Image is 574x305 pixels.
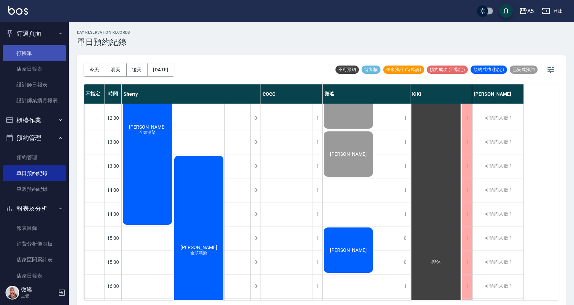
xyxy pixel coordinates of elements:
div: 12:30 [104,106,122,130]
div: 1 [462,202,472,226]
button: 登出 [539,5,566,17]
span: 全頭漂染 [138,130,157,136]
div: 15:30 [104,250,122,274]
a: 單日預約紀錄 [3,165,66,181]
h3: 單日預約紀錄 [77,37,130,47]
button: 釘選頁面 [3,25,66,43]
span: 排休 [430,259,442,265]
span: [PERSON_NAME] [329,151,368,157]
div: 1 [462,154,472,178]
a: 預約管理 [3,150,66,165]
button: [DATE] [147,63,174,76]
div: 1 [312,130,322,154]
div: 可預約人數:1 [472,250,523,274]
div: 可預約人數:1 [472,106,523,130]
div: 可預約人數:1 [472,154,523,178]
div: 0 [250,226,261,250]
button: 後天 [126,63,148,76]
div: 可預約人數:1 [472,226,523,250]
h5: 微瑤 [21,286,56,293]
h2: day Reservation records [77,30,130,35]
div: 14:30 [104,202,122,226]
div: 1 [462,250,472,274]
button: 明天 [105,63,126,76]
div: 0 [400,226,410,250]
div: 1 [400,202,410,226]
span: [PERSON_NAME] [128,124,167,130]
div: 1 [462,130,472,154]
div: 1 [312,226,322,250]
div: 15:00 [104,226,122,250]
a: 消費分析儀表板 [3,236,66,252]
button: save [499,4,513,18]
a: 店家日報表 [3,268,66,284]
div: 可預約人數:1 [472,202,523,226]
a: 店家區間累計表 [3,252,66,268]
div: 1 [462,274,472,298]
button: 預約管理 [3,129,66,147]
div: 1 [400,154,410,178]
span: 待審核 [362,67,380,73]
div: 0 [250,130,261,154]
span: [PERSON_NAME] [179,245,219,250]
div: 13:30 [104,154,122,178]
div: 0 [250,178,261,202]
div: 16:00 [104,274,122,298]
span: 預約成功 (不指定) [427,67,468,73]
div: KiKi [410,84,472,104]
div: COCO [261,84,323,104]
span: 預約成功 (指定) [471,67,507,73]
button: 報表及分析 [3,200,66,218]
span: 全頭漂染 [189,250,208,256]
span: 未來預訂 (待確認) [383,67,424,73]
div: 0 [400,250,410,274]
div: 0 [250,106,261,130]
a: 店家日報表 [3,61,66,77]
div: 1 [462,178,472,202]
a: 打帳單 [3,45,66,61]
img: Person [5,286,19,300]
div: 1 [462,226,472,250]
div: 0 [250,250,261,274]
a: 單週預約紀錄 [3,181,66,197]
span: [PERSON_NAME] [329,247,368,253]
a: 報表目錄 [3,220,66,236]
div: 1 [312,154,322,178]
div: 1 [312,178,322,202]
div: 1 [400,130,410,154]
button: 今天 [84,63,105,76]
div: 0 [250,202,261,226]
div: 1 [312,106,322,130]
span: 已完成預約 [510,67,538,73]
button: A5 [516,4,537,18]
div: 0 [250,274,261,298]
div: 1 [400,106,410,130]
div: 1 [312,274,322,298]
div: 微瑤 [323,84,410,104]
div: A5 [527,7,534,15]
div: 不指定 [84,84,104,104]
div: 14:00 [104,178,122,202]
span: 不可預約 [335,67,359,73]
div: 0 [250,154,261,178]
a: 設計師日報表 [3,77,66,93]
div: [PERSON_NAME] [472,84,524,104]
div: 1 [462,106,472,130]
div: 1 [400,178,410,202]
button: 櫃檯作業 [3,112,66,129]
div: 可預約人數:1 [472,178,523,202]
div: 可預約人數:1 [472,130,523,154]
div: 1 [400,274,410,298]
img: Logo [8,6,28,15]
a: 設計師業績月報表 [3,93,66,108]
div: 13:00 [104,130,122,154]
p: 主管 [21,293,56,299]
div: Sherry [122,84,261,104]
div: 可預約人數:1 [472,274,523,298]
div: 時間 [104,84,122,104]
div: 1 [312,250,322,274]
div: 1 [312,202,322,226]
